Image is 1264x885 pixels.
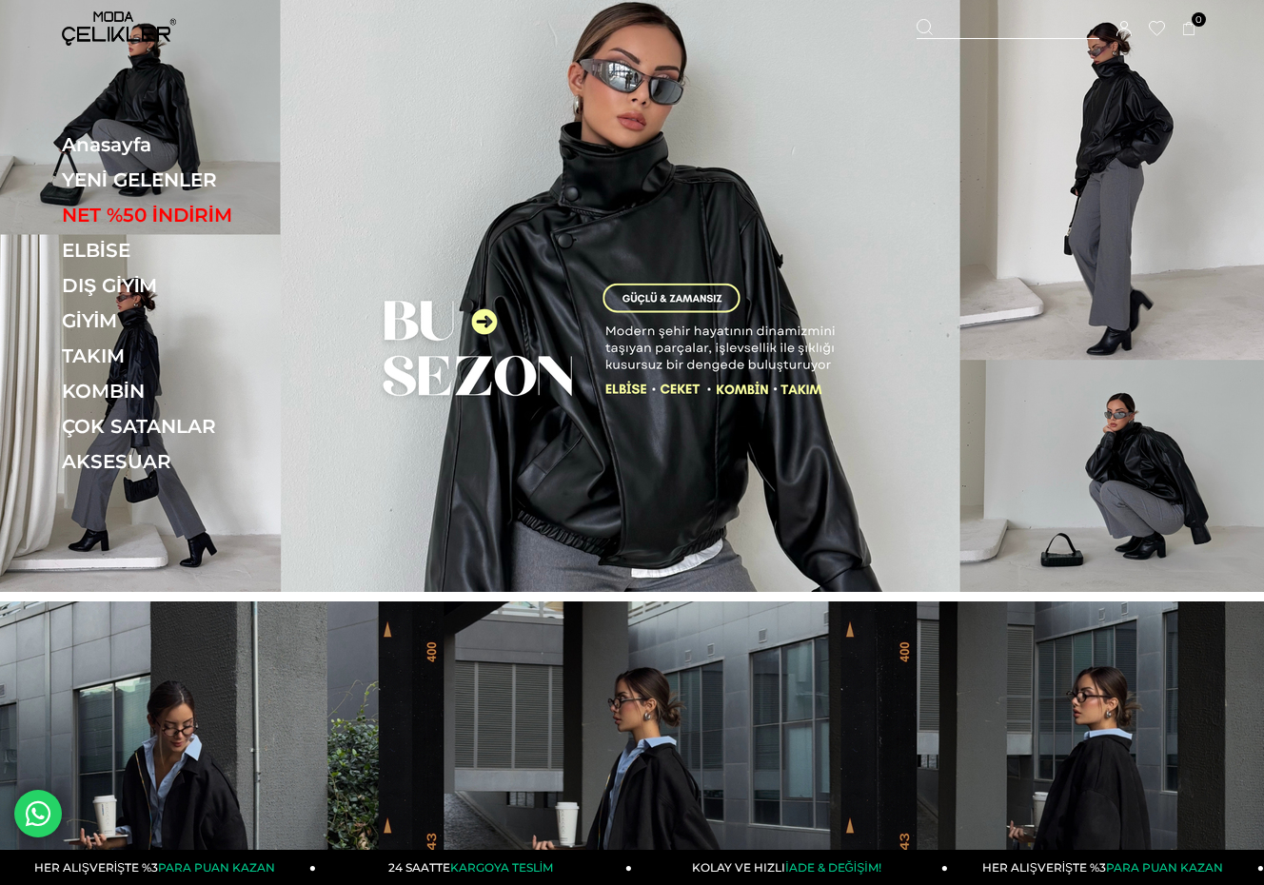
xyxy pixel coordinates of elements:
a: NET %50 İNDİRİM [62,204,324,226]
a: ELBİSE [62,239,324,262]
a: Anasayfa [62,133,324,156]
a: YENİ GELENLER [62,168,324,191]
a: HER ALIŞVERİŞTE %3PARA PUAN KAZAN [948,850,1264,885]
a: 0 [1182,22,1196,36]
a: GİYİM [62,309,324,332]
img: logo [62,11,176,46]
a: DIŞ GİYİM [62,274,324,297]
span: PARA PUAN KAZAN [1106,860,1223,875]
a: TAKIM [62,344,324,367]
a: KOMBİN [62,380,324,403]
a: ÇOK SATANLAR [62,415,324,438]
a: KOLAY VE HIZLIİADE & DEĞİŞİM! [632,850,948,885]
a: 24 SAATTEKARGOYA TESLİM [316,850,632,885]
span: İADE & DEĞİŞİM! [785,860,880,875]
span: KARGOYA TESLİM [450,860,553,875]
span: PARA PUAN KAZAN [158,860,275,875]
span: 0 [1192,12,1206,27]
a: AKSESUAR [62,450,324,473]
